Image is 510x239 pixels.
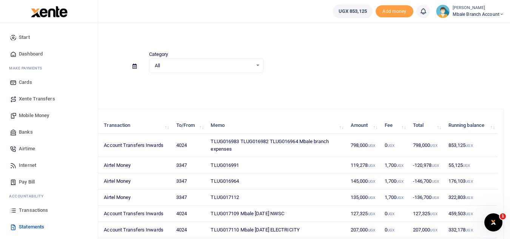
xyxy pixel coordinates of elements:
[6,157,92,174] a: Internet
[444,134,498,157] td: 853,125
[19,145,35,153] span: Airtime
[206,206,346,222] td: TLUG017109 Mbale [DATE] NWSC
[381,190,409,206] td: 1,700
[172,117,206,134] th: To/From: activate to sort column ascending
[409,134,444,157] td: 798,000
[381,134,409,157] td: 0
[484,213,502,231] iframe: Intercom live chat
[29,82,504,90] p: Download
[6,140,92,157] a: Airtime
[381,222,409,238] td: 0
[347,206,381,222] td: 127,325
[444,117,498,134] th: Running balance: activate to sort column ascending
[432,163,439,168] small: UGX
[15,193,43,199] span: countability
[6,62,92,74] li: M
[444,222,498,238] td: 332,178
[465,196,473,200] small: UGX
[19,79,32,86] span: Cards
[396,196,404,200] small: UGX
[19,95,55,103] span: Xente Transfers
[465,228,473,232] small: UGX
[30,8,68,14] a: logo-small logo-large logo-large
[100,190,172,206] td: Airtel Money
[409,206,444,222] td: 127,325
[465,143,473,148] small: UGX
[409,157,444,173] td: -120,978
[453,11,504,18] span: Mbale Branch Account
[368,179,375,183] small: UGX
[206,157,346,173] td: TLUG016991
[387,228,394,232] small: UGX
[387,143,394,148] small: UGX
[100,222,172,238] td: Account Transfers Inwards
[172,134,206,157] td: 4024
[381,157,409,173] td: 1,700
[19,207,48,214] span: Transactions
[6,202,92,219] a: Transactions
[100,173,172,190] td: Airtel Money
[31,6,68,17] img: logo-large
[430,212,437,216] small: UGX
[172,222,206,238] td: 4024
[368,143,375,148] small: UGX
[465,179,473,183] small: UGX
[409,190,444,206] td: -136,700
[6,219,92,235] a: Statements
[432,179,439,183] small: UGX
[444,206,498,222] td: 459,503
[6,46,92,62] a: Dashboard
[19,178,35,186] span: Pay Bill
[409,173,444,190] td: -146,700
[376,8,413,14] a: Add money
[409,117,444,134] th: Total: activate to sort column ascending
[444,157,498,173] td: 55,125
[368,228,375,232] small: UGX
[347,222,381,238] td: 207,000
[436,5,504,18] a: profile-user [PERSON_NAME] Mbale Branch Account
[6,29,92,46] a: Start
[172,173,206,190] td: 3347
[19,50,43,58] span: Dashboard
[19,223,44,231] span: Statements
[6,174,92,190] a: Pay Bill
[409,222,444,238] td: 207,000
[333,5,373,18] a: UGX 853,125
[19,128,33,136] span: Banks
[19,162,36,169] span: Internet
[500,213,506,219] span: 1
[100,206,172,222] td: Account Transfers Inwards
[330,5,376,18] li: Wallet ballance
[100,117,172,134] th: Transaction: activate to sort column ascending
[347,134,381,157] td: 798,000
[436,5,450,18] img: profile-user
[430,143,437,148] small: UGX
[444,173,498,190] td: 176,103
[19,34,30,41] span: Start
[453,5,504,11] small: [PERSON_NAME]
[432,196,439,200] small: UGX
[13,65,42,71] span: ake Payments
[347,173,381,190] td: 145,000
[347,157,381,173] td: 119,278
[6,124,92,140] a: Banks
[206,222,346,238] td: TLUG017110 Mbale [DATE] ELECTRICITY
[206,134,346,157] td: TLUG016983 TLUG016982 TLUG016964 Mbale branch expenses
[396,163,404,168] small: UGX
[463,163,470,168] small: UGX
[19,112,49,119] span: Mobile Money
[206,190,346,206] td: TLUG017112
[100,134,172,157] td: Account Transfers Inwards
[6,74,92,91] a: Cards
[465,212,473,216] small: UGX
[206,173,346,190] td: TLUG016964
[100,157,172,173] td: Airtel Money
[6,107,92,124] a: Mobile Money
[396,179,404,183] small: UGX
[368,196,375,200] small: UGX
[376,5,413,18] li: Toup your wallet
[368,212,375,216] small: UGX
[6,190,92,202] li: Ac
[29,32,504,41] h4: Statements
[376,5,413,18] span: Add money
